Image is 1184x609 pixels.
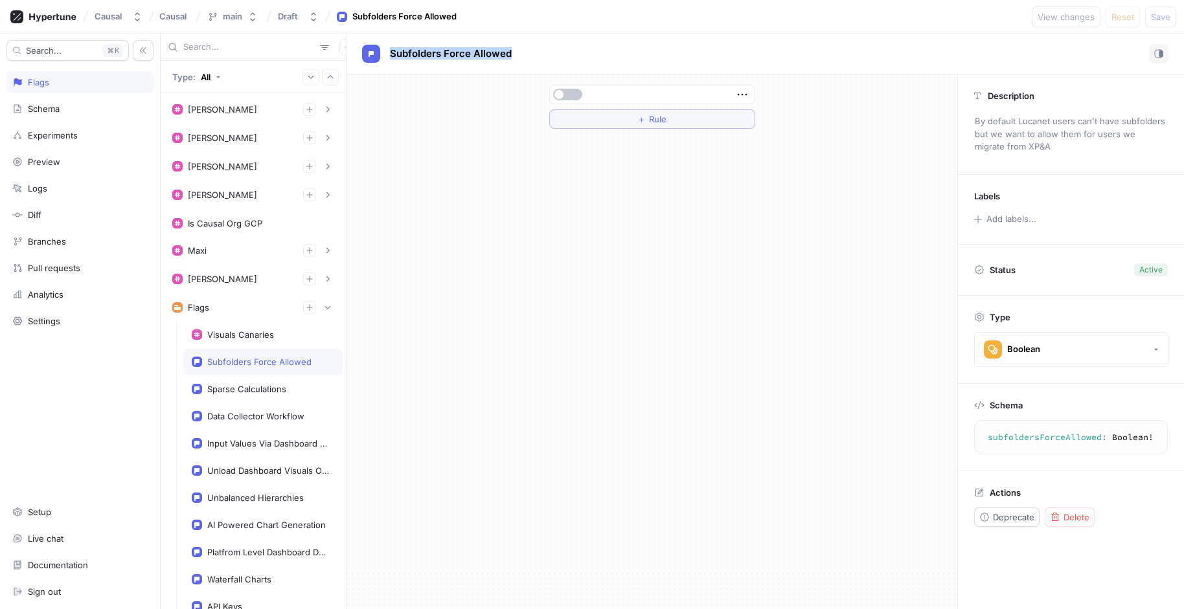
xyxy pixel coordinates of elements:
[188,161,257,172] div: [PERSON_NAME]
[28,183,47,194] div: Logs
[986,215,1036,223] div: Add labels...
[1139,264,1163,276] div: Active
[28,586,61,597] div: Sign out
[28,560,88,570] div: Documentation
[28,507,51,517] div: Setup
[28,316,60,326] div: Settings
[993,513,1034,521] span: Deprecate
[990,312,1010,322] p: Type
[990,261,1016,279] p: Status
[207,493,304,503] div: Unbalanced Hierarchies
[207,574,271,584] div: Waterfall Charts
[188,302,209,313] div: Flags
[207,357,312,367] div: Subfolders Force Allowed
[28,289,63,300] div: Analytics
[28,210,41,220] div: Diff
[207,411,304,421] div: Data Collector Workflow
[168,65,225,88] button: Type: All
[1111,13,1134,21] span: Reset
[159,12,187,21] span: Causal
[390,49,512,59] span: Subfolders Force Allowed
[974,332,1168,367] button: Boolean
[28,130,78,140] div: Experiments
[302,69,319,85] button: Expand all
[28,104,60,114] div: Schema
[649,115,666,123] span: Rule
[322,69,339,85] button: Collapse all
[988,91,1034,101] p: Description
[273,6,324,27] button: Draft
[207,547,329,557] div: Platfrom Level Dashboard Demoware
[1151,13,1170,21] span: Save
[201,72,211,82] div: All
[207,520,326,530] div: AI Powered Chart Generation
[207,329,274,340] div: Visuals Canaries
[95,11,122,22] div: Causal
[188,104,257,115] div: [PERSON_NAME]
[188,218,262,228] div: Is Causal Org GCP
[188,274,257,284] div: [PERSON_NAME]
[990,400,1023,410] p: Schema
[223,11,242,22] div: main
[1038,13,1095,21] span: View changes
[188,245,207,256] div: Maxi
[1145,6,1176,27] button: Save
[990,487,1021,498] p: Actions
[637,115,646,123] span: ＋
[89,6,148,27] button: Causal
[1032,6,1100,27] button: View changes
[207,384,286,394] div: Sparse Calculations
[980,426,1162,449] textarea: subfoldersForceAllowed: Boolean!
[970,211,1040,228] button: Add labels...
[28,77,49,87] div: Flags
[1007,344,1040,355] div: Boolean
[6,554,154,576] a: Documentation
[352,10,457,23] div: Subfolders Force Allowed
[28,533,63,544] div: Live chat
[969,111,1173,158] p: By default Lucanet users can't have subfolders but we want to allow them for users we migrate fro...
[188,133,257,143] div: [PERSON_NAME]
[974,507,1040,527] button: Deprecate
[103,44,123,57] div: K
[207,438,329,448] div: Input Values Via Dashboard Access Type
[26,47,62,54] span: Search...
[188,190,257,200] div: [PERSON_NAME]
[202,6,263,27] button: main
[1045,507,1095,527] button: Delete
[549,109,755,129] button: ＋Rule
[6,40,129,61] button: Search...K
[28,236,66,247] div: Branches
[28,157,60,167] div: Preview
[207,465,329,476] div: Unload Dashboard Visuals Out Of View
[1064,513,1089,521] span: Delete
[183,41,315,54] input: Search...
[278,11,298,22] div: Draft
[28,263,80,273] div: Pull requests
[1106,6,1140,27] button: Reset
[172,72,196,82] p: Type:
[974,191,1000,201] p: Labels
